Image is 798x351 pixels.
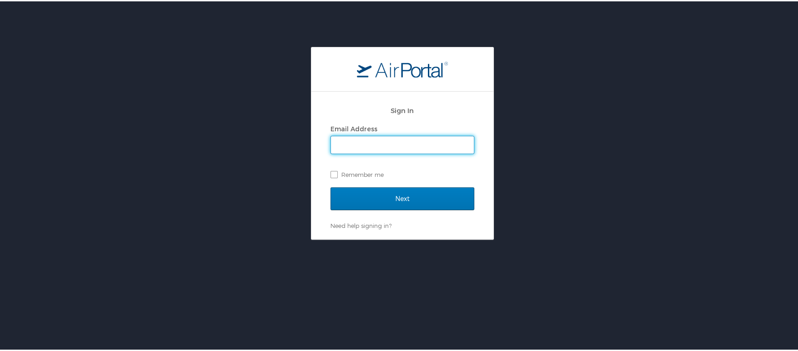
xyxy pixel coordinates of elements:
[330,124,377,131] label: Email Address
[330,104,474,114] h2: Sign In
[330,221,391,228] a: Need help signing in?
[330,186,474,209] input: Next
[330,166,474,180] label: Remember me
[357,60,448,76] img: logo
